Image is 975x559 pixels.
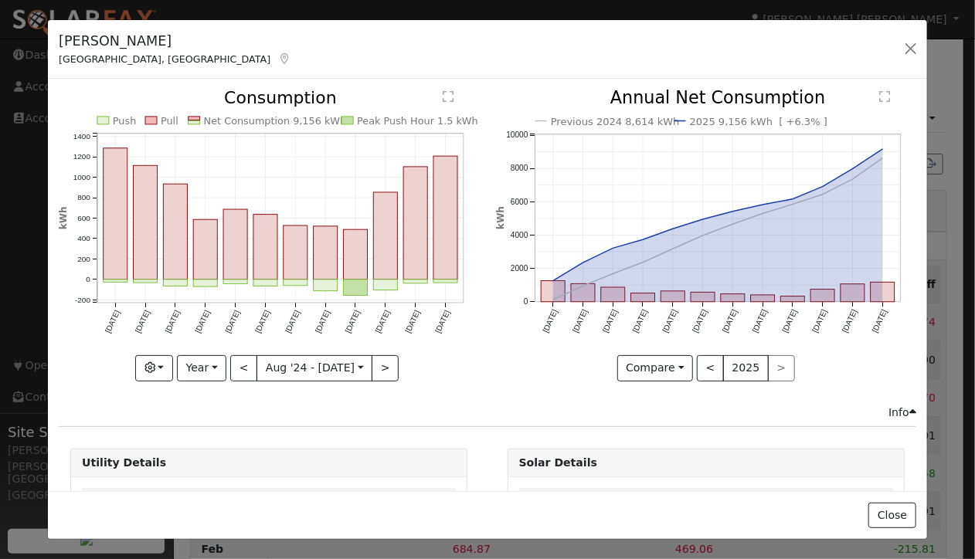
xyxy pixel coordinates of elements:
rect: onclick="" [344,230,368,280]
rect: onclick="" [344,280,368,296]
rect: onclick="" [780,296,804,302]
rect: onclick="" [841,284,865,302]
text: Net Consumption 9,156 kWh [204,115,347,127]
h5: [PERSON_NAME] [59,31,292,51]
text: Push [113,115,136,127]
td: Utility [82,488,220,510]
text: [DATE] [661,308,679,334]
text: 2000 [511,264,528,273]
text: [DATE] [871,308,889,334]
rect: onclick="" [810,290,834,302]
text: Previous 2024 8,614 kWh [551,116,680,127]
rect: onclick="" [541,281,565,302]
text: [DATE] [601,308,620,334]
circle: onclick="" [820,191,826,198]
rect: onclick="" [751,296,775,303]
rect: onclick="" [721,294,745,302]
rect: onclick="" [193,280,217,287]
text: 1000 [73,173,91,181]
circle: onclick="" [640,259,646,266]
rect: onclick="" [374,280,398,291]
rect: onclick="" [871,283,895,302]
text: [DATE] [134,309,151,334]
rect: onclick="" [314,226,338,279]
span: [GEOGRAPHIC_DATA], [GEOGRAPHIC_DATA] [59,53,270,65]
text: [DATE] [571,308,589,334]
circle: onclick="" [610,271,616,277]
circle: onclick="" [879,147,885,153]
text: Pull [161,115,178,127]
rect: onclick="" [374,192,398,279]
text: [DATE] [224,309,242,334]
button: Aug '24 - [DATE] [256,355,372,381]
text: [DATE] [541,308,559,334]
button: Close [868,503,916,529]
button: > [372,355,399,381]
text: [DATE] [164,309,182,334]
button: 2025 [723,355,769,381]
circle: onclick="" [579,283,586,290]
rect: onclick="" [253,280,277,287]
circle: onclick="" [729,222,735,228]
button: < [230,355,257,381]
rect: onclick="" [404,167,428,279]
rect: onclick="" [164,280,188,287]
circle: onclick="" [850,166,856,172]
strong: Utility Details [82,456,166,469]
text: Annual Net Consumption [610,88,826,108]
circle: onclick="" [879,155,885,161]
button: Year [177,355,226,381]
circle: onclick="" [699,232,705,239]
text: 4000 [511,231,528,239]
text: 1200 [73,153,91,161]
text: 400 [77,235,90,243]
button: < [697,355,724,381]
rect: onclick="" [691,293,715,302]
circle: onclick="" [699,216,705,222]
text: Consumption [224,88,337,107]
text: 800 [77,194,90,202]
a: Map [278,53,292,65]
rect: onclick="" [253,215,277,279]
circle: onclick="" [729,208,735,215]
circle: onclick="" [759,202,766,208]
rect: onclick="" [164,185,188,280]
rect: onclick="" [404,280,428,284]
text: [DATE] [434,309,452,334]
text: 600 [77,214,90,222]
text: 0 [86,276,90,284]
text: [DATE] [631,308,650,334]
rect: onclick="" [193,220,217,280]
text: kWh [495,207,506,230]
rect: onclick="" [661,292,685,303]
rect: onclick="" [630,293,654,302]
text: 0 [523,298,528,307]
rect: onclick="" [284,226,307,280]
text:  [879,91,890,103]
circle: onclick="" [549,278,555,284]
div: Info [888,405,916,421]
text: [DATE] [374,309,392,334]
circle: onclick="" [670,246,676,252]
rect: onclick="" [134,280,158,283]
text: 2025 9,156 kWh [ +6.3% ] [690,116,827,127]
text: [DATE] [781,308,800,334]
text: [DATE] [721,308,739,334]
circle: onclick="" [549,297,555,303]
circle: onclick="" [790,196,796,202]
text: 200 [77,255,90,263]
text: 6000 [511,198,528,206]
circle: onclick="" [790,202,796,208]
text: 10000 [506,131,528,140]
text: Peak Push Hour 1.5 kWh [358,115,479,127]
text: [DATE] [404,309,422,334]
text:  [443,90,454,103]
text: [DATE] [314,309,331,334]
text: [DATE] [104,309,121,334]
text: -200 [75,296,90,304]
text: kWh [58,207,69,230]
circle: onclick="" [850,177,856,183]
td: Inverter [519,488,655,510]
text: [DATE] [254,309,272,334]
text: 8000 [511,164,528,173]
